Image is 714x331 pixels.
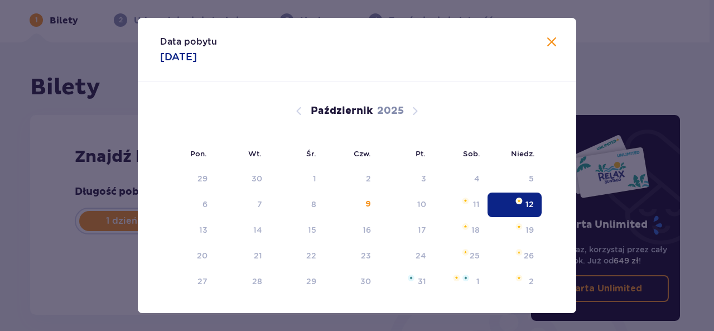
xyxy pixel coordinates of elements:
td: poniedziałek, 27 października 2025 [160,270,215,294]
div: 29 [197,173,208,184]
img: Niebieska gwiazdka [462,275,469,281]
div: 19 [525,224,534,236]
div: 29 [306,276,316,287]
button: Poprzedni miesiąc [292,104,306,118]
small: Śr. [306,149,316,158]
td: Data zaznaczona. niedziela, 12 października 2025 [488,193,542,217]
td: środa, 22 października 2025 [270,244,324,268]
div: 23 [361,250,371,261]
div: 26 [524,250,534,261]
td: poniedziałek, 13 października 2025 [160,218,215,243]
button: Następny miesiąc [408,104,422,118]
td: niedziela, 2 listopada 2025 [488,270,542,294]
td: Data niedostępna. poniedziałek, 6 października 2025 [160,193,215,217]
img: Pomarańczowa gwiazdka [515,275,523,281]
div: 16 [363,224,371,236]
td: Data niedostępna. wtorek, 7 października 2025 [215,193,271,217]
img: Pomarańczowa gwiazdka [515,198,523,204]
div: 13 [199,224,208,236]
td: niedziela, 19 października 2025 [488,218,542,243]
small: Czw. [354,149,371,158]
td: sobota, 1 listopada 2025 [434,270,488,294]
td: wtorek, 28 października 2025 [215,270,271,294]
img: Pomarańczowa gwiazdka [462,198,469,204]
div: 18 [471,224,480,236]
div: 4 [474,173,480,184]
td: środa, 15 października 2025 [270,218,324,243]
td: Data niedostępna. niedziela, 5 października 2025 [488,167,542,191]
td: poniedziałek, 20 października 2025 [160,244,215,268]
td: czwartek, 9 października 2025 [324,193,379,217]
td: piątek, 10 października 2025 [379,193,434,217]
div: 21 [254,250,262,261]
img: Pomarańczowa gwiazdka [515,223,523,230]
div: 17 [418,224,426,236]
div: 5 [529,173,534,184]
td: piątek, 17 października 2025 [379,218,434,243]
td: wtorek, 21 października 2025 [215,244,271,268]
td: Data niedostępna. sobota, 4 października 2025 [434,167,488,191]
div: 30 [252,173,262,184]
small: Pon. [190,149,207,158]
p: 2025 [377,104,404,118]
div: 30 [360,276,371,287]
div: 9 [365,199,371,210]
div: 10 [417,199,426,210]
td: Data niedostępna. środa, 8 października 2025 [270,193,324,217]
td: czwartek, 30 października 2025 [324,270,379,294]
td: Data niedostępna. środa, 1 października 2025 [270,167,324,191]
p: [DATE] [160,50,197,64]
td: Data niedostępna. czwartek, 2 października 2025 [324,167,379,191]
img: Pomarańczowa gwiazdka [515,249,523,256]
div: 15 [308,224,316,236]
div: 2 [529,276,534,287]
div: 1 [476,276,480,287]
p: Październik [311,104,373,118]
div: 2 [366,173,371,184]
div: 6 [202,199,208,210]
div: 24 [416,250,426,261]
div: 1 [313,173,316,184]
small: Wt. [248,149,262,158]
img: Pomarańczowa gwiazdka [462,249,469,256]
td: czwartek, 23 października 2025 [324,244,379,268]
div: 22 [306,250,316,261]
div: 28 [252,276,262,287]
div: 11 [473,199,480,210]
td: wtorek, 14 października 2025 [215,218,271,243]
td: czwartek, 16 października 2025 [324,218,379,243]
img: Niebieska gwiazdka [408,275,414,281]
div: 31 [418,276,426,287]
td: środa, 29 października 2025 [270,270,324,294]
img: Pomarańczowa gwiazdka [453,275,460,281]
div: 8 [311,199,316,210]
div: 14 [253,224,262,236]
button: Zamknij [545,36,558,50]
td: sobota, 18 października 2025 [434,218,488,243]
td: Data niedostępna. wtorek, 30 września 2025 [215,167,271,191]
div: 25 [470,250,480,261]
td: piątek, 31 października 2025 [379,270,434,294]
div: 7 [257,199,262,210]
div: 20 [197,250,208,261]
small: Pt. [416,149,426,158]
div: 12 [525,199,534,210]
div: 3 [421,173,426,184]
td: Data niedostępna. poniedziałek, 29 września 2025 [160,167,215,191]
td: piątek, 24 października 2025 [379,244,434,268]
p: Data pobytu [160,36,217,48]
img: Pomarańczowa gwiazdka [462,223,469,230]
td: sobota, 25 października 2025 [434,244,488,268]
td: Data niedostępna. piątek, 3 października 2025 [379,167,434,191]
div: 27 [197,276,208,287]
small: Sob. [463,149,480,158]
td: sobota, 11 października 2025 [434,193,488,217]
small: Niedz. [511,149,535,158]
td: niedziela, 26 października 2025 [488,244,542,268]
